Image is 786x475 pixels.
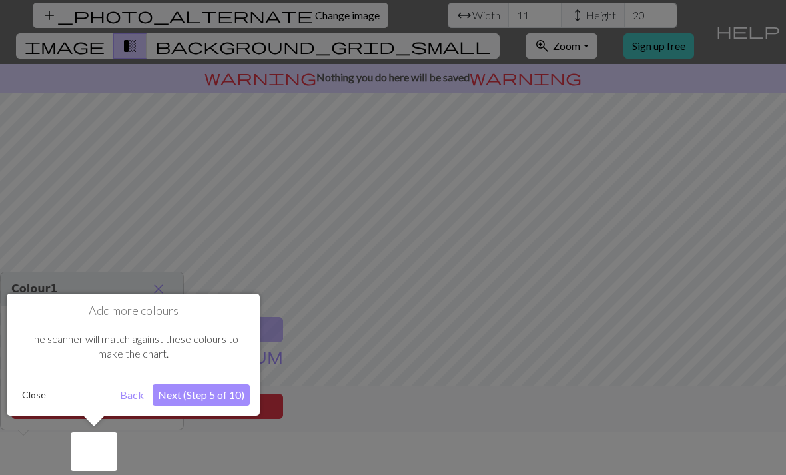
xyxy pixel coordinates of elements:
div: Add more colours [7,294,260,416]
div: The scanner will match against these colours to make the chart. [17,318,250,375]
button: Next (Step 5 of 10) [153,384,250,406]
button: Back [115,384,149,406]
h1: Add more colours [17,304,250,318]
button: Close [17,385,51,405]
